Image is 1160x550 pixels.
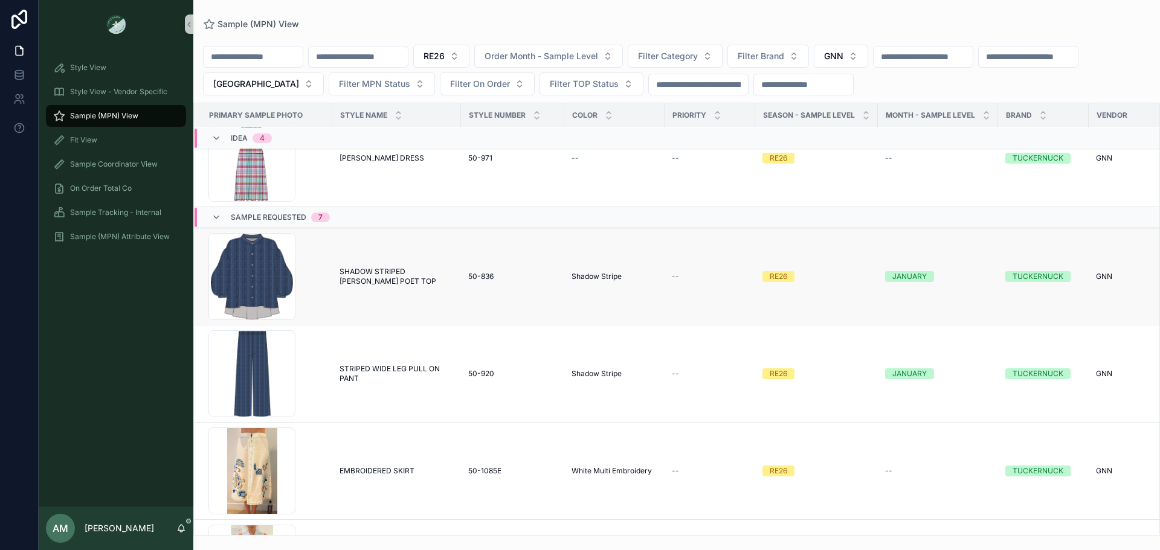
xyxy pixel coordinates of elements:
[339,78,410,90] span: Filter MPN Status
[572,110,598,120] span: Color
[572,466,657,476] a: White Multi Embroidery
[340,267,454,286] span: SHADOW STRIPED [PERSON_NAME] POET TOP
[70,63,106,72] span: Style View
[231,133,248,143] span: Idea
[672,272,748,281] a: --
[46,57,186,78] a: Style View
[885,153,991,163] a: --
[885,466,892,476] span: --
[1013,271,1063,282] div: TUCKERNUCK
[340,466,414,476] span: EMBROIDERED SKIRT
[203,72,324,95] button: Select Button
[46,202,186,223] a: Sample Tracking - Internal
[892,368,927,379] div: JANUARY
[203,18,299,30] a: Sample (MPN) View
[738,50,784,62] span: Filter Brand
[672,466,679,476] span: --
[1005,368,1081,379] a: TUCKERNUCK
[424,50,445,62] span: RE26
[572,153,579,163] span: --
[1005,271,1081,282] a: TUCKERNUCK
[814,45,868,68] button: Select Button
[468,369,557,379] a: 50-920
[318,213,323,222] div: 7
[672,110,706,120] span: PRIORITY
[46,129,186,151] a: Fit View
[672,369,748,379] a: --
[106,14,126,34] img: App logo
[46,153,186,175] a: Sample Coordinator View
[727,45,809,68] button: Select Button
[340,364,454,383] a: STRIPED WIDE LEG PULL ON PANT
[70,87,167,97] span: Style View - Vendor Specific
[450,78,510,90] span: Filter On Order
[340,466,454,476] a: EMBROIDERED SKIRT
[468,272,557,281] a: 50-836
[885,271,991,282] a: JANUARY
[217,18,299,30] span: Sample (MPN) View
[340,153,454,163] a: [PERSON_NAME] DRESS
[672,272,679,281] span: --
[340,153,424,163] span: [PERSON_NAME] DRESS
[885,153,892,163] span: --
[824,50,843,62] span: GNN
[1006,110,1032,120] span: Brand
[469,110,526,120] span: Style Number
[260,133,265,143] div: 4
[70,208,161,217] span: Sample Tracking - Internal
[440,72,535,95] button: Select Button
[572,272,657,281] a: Shadow Stripe
[1013,465,1063,476] div: TUCKERNUCK
[1097,110,1127,120] span: Vendor
[70,232,170,241] span: Sample (MPN) Attribute View
[46,226,186,248] a: Sample (MPN) Attribute View
[39,48,193,263] div: scrollable content
[46,105,186,127] a: Sample (MPN) View
[70,184,132,193] span: On Order Total Co
[572,153,657,163] a: --
[231,213,306,222] span: Sample Requested
[85,522,154,534] p: [PERSON_NAME]
[468,466,501,476] span: 50-1085E
[763,110,855,120] span: Season - Sample Level
[413,45,469,68] button: Select Button
[1013,153,1063,164] div: TUCKERNUCK
[485,50,598,62] span: Order Month - Sample Level
[468,153,557,163] a: 50-971
[1005,153,1081,164] a: TUCKERNUCK
[628,45,723,68] button: Select Button
[892,271,927,282] div: JANUARY
[46,81,186,103] a: Style View - Vendor Specific
[213,78,299,90] span: [GEOGRAPHIC_DATA]
[53,521,68,536] span: AM
[638,50,698,62] span: Filter Category
[885,466,991,476] a: --
[762,465,871,476] a: RE26
[572,272,622,281] span: Shadow Stripe
[762,271,871,282] a: RE26
[885,368,991,379] a: JANUARY
[468,153,492,163] span: 50-971
[1096,369,1112,379] span: GNN
[762,368,871,379] a: RE26
[1096,153,1112,163] span: GNN
[770,271,787,282] div: RE26
[572,369,657,379] a: Shadow Stripe
[1013,368,1063,379] div: TUCKERNUCK
[70,135,97,145] span: Fit View
[70,159,158,169] span: Sample Coordinator View
[770,465,787,476] div: RE26
[672,369,679,379] span: --
[474,45,623,68] button: Select Button
[672,153,748,163] a: --
[209,110,303,120] span: PRIMARY SAMPLE PHOTO
[550,78,619,90] span: Filter TOP Status
[468,272,494,281] span: 50-836
[886,110,975,120] span: MONTH - SAMPLE LEVEL
[672,466,748,476] a: --
[540,72,643,95] button: Select Button
[468,466,557,476] a: 50-1085E
[572,369,622,379] span: Shadow Stripe
[672,153,679,163] span: --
